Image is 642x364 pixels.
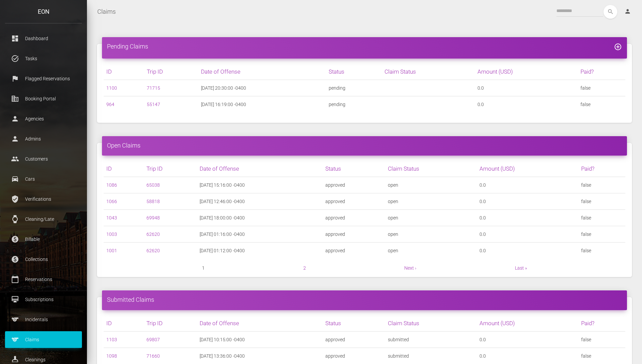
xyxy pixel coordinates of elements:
p: Tasks [10,54,77,64]
a: 58818 [146,199,160,204]
a: Last » [515,265,527,271]
td: submitted [385,331,477,348]
i: person [624,8,631,15]
a: 71660 [146,353,160,359]
th: Paid? [578,161,625,177]
td: 0.0 [475,96,578,113]
a: calendar_today Reservations [5,271,82,288]
a: 1103 [106,337,117,342]
p: Billable [10,234,77,244]
td: open [385,210,477,226]
td: false [578,96,625,113]
td: 0.0 [477,331,578,348]
td: [DATE] 13:36:00 -0400 [197,348,323,364]
a: 1003 [106,232,117,237]
td: [DATE] 20:30:00 -0400 [198,80,326,96]
td: 0.0 [477,177,578,193]
a: person [619,5,637,18]
td: 0.0 [477,193,578,210]
a: verified_user Verifications [5,191,82,207]
th: Claim Status [385,315,477,332]
a: Next › [404,265,416,271]
td: pending [326,80,382,96]
td: open [385,177,477,193]
td: [DATE] 12:46:00 -0400 [197,193,323,210]
p: Dashboard [10,33,77,43]
nav: pager [104,264,625,272]
th: Status [326,64,382,80]
h4: Submitted Claims [107,295,622,304]
a: sports Claims [5,331,82,348]
th: Status [323,315,385,332]
td: [DATE] 16:19:00 -0400 [198,96,326,113]
a: 69948 [146,215,160,220]
td: [DATE] 10:15:00 -0400 [197,331,323,348]
a: 2 [303,265,306,271]
a: corporate_fare Booking Portal [5,90,82,107]
p: Collections [10,254,77,264]
td: 0.0 [477,348,578,364]
a: people Customers [5,151,82,167]
h4: Pending Claims [107,42,622,51]
td: false [578,210,625,226]
th: Paid? [578,315,625,332]
th: Amount (USD) [475,64,578,80]
p: Booking Portal [10,94,77,104]
a: paid Billable [5,231,82,248]
th: ID [104,64,144,80]
th: Trip ID [144,161,197,177]
a: 964 [106,102,114,107]
th: Claim Status [385,161,477,177]
td: approved [323,243,385,259]
th: ID [104,315,144,332]
td: approved [323,193,385,210]
td: 0.0 [477,226,578,243]
td: [DATE] 15:16:00 -0400 [197,177,323,193]
i: search [604,5,617,19]
p: Incidentals [10,314,77,325]
th: Amount (USD) [477,161,578,177]
p: Subscriptions [10,294,77,304]
th: Claim Status [382,64,475,80]
a: 1066 [106,199,117,204]
span: 1 [202,264,205,272]
a: 1001 [106,248,117,253]
p: Claims [10,335,77,345]
td: 0.0 [477,210,578,226]
td: false [578,226,625,243]
td: approved [323,331,385,348]
td: approved [323,177,385,193]
p: Cleaning/Late [10,214,77,224]
a: drive_eta Cars [5,171,82,187]
th: Amount (USD) [477,315,578,332]
p: Admins [10,134,77,144]
a: 1043 [106,215,117,220]
td: [DATE] 01:12:00 -0400 [197,243,323,259]
th: ID [104,161,144,177]
td: false [578,331,625,348]
td: submitted [385,348,477,364]
p: Cars [10,174,77,184]
a: 55147 [147,102,160,107]
a: person Agencies [5,110,82,127]
td: open [385,243,477,259]
td: false [578,348,625,364]
td: [DATE] 01:16:00 -0400 [197,226,323,243]
a: 1100 [106,85,117,91]
a: sports Incidentals [5,311,82,328]
a: 1086 [106,182,117,188]
th: Status [323,161,385,177]
h4: Open Claims [107,141,622,150]
a: watch Cleaning/Late [5,211,82,227]
td: approved [323,348,385,364]
a: task_alt Tasks [5,50,82,67]
a: 69807 [146,337,160,342]
td: 0.0 [477,243,578,259]
td: 0.0 [475,80,578,96]
th: Date of Offense [197,315,323,332]
th: Trip ID [144,315,197,332]
a: 71715 [147,85,160,91]
td: open [385,193,477,210]
a: 1098 [106,353,117,359]
a: add_circle_outline [614,43,622,50]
